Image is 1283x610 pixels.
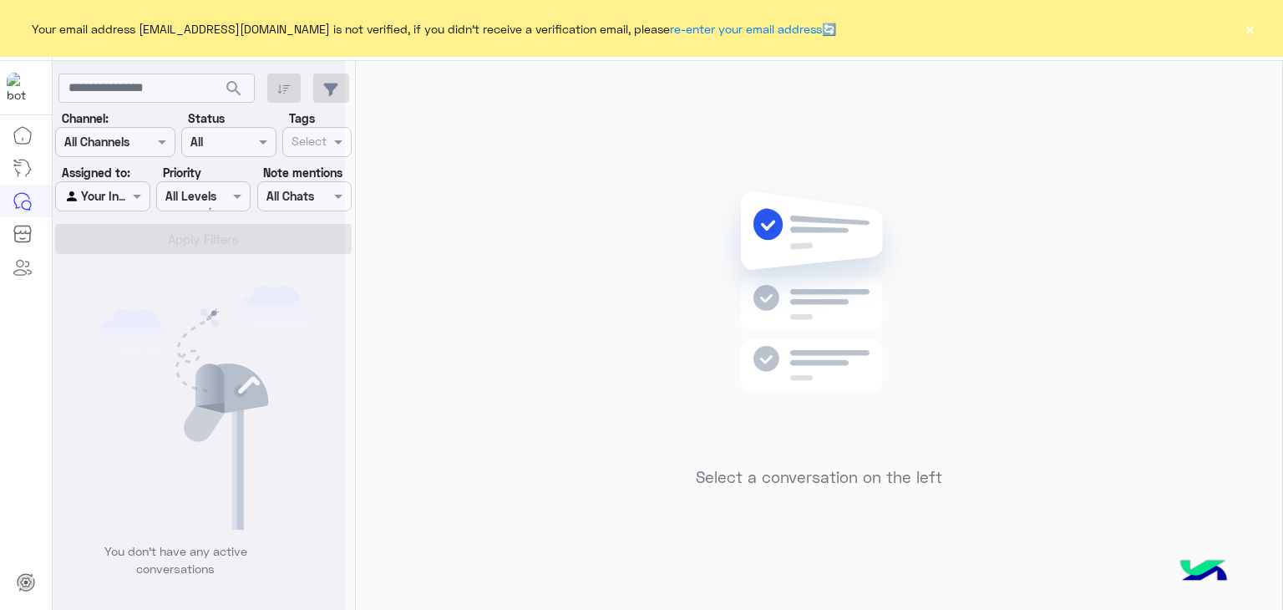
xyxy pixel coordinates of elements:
[1241,20,1258,37] button: ×
[7,73,37,103] img: 1403182699927242
[289,132,327,154] div: Select
[670,22,822,36] a: re-enter your email address
[1174,543,1233,602] img: hulul-logo.png
[184,194,213,223] div: loading...
[698,178,940,455] img: no messages
[32,20,836,38] span: Your email address [EMAIL_ADDRESS][DOMAIN_NAME] is not verified, if you didn't receive a verifica...
[696,468,942,487] h5: Select a conversation on the left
